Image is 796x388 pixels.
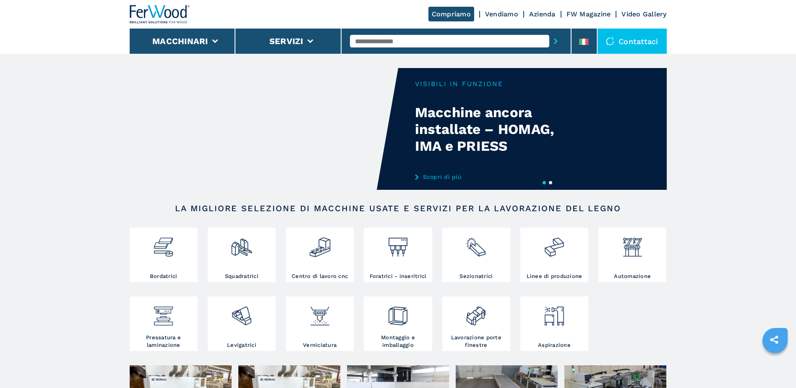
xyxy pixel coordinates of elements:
a: Vendiamo [485,10,518,18]
img: automazione.png [621,230,644,258]
h3: Montaggio e imballaggio [366,334,430,349]
img: lavorazione_porte_finestre_2.png [465,299,487,327]
img: Ferwood [130,5,190,24]
iframe: Chat [760,350,790,382]
a: Sezionatrici [442,228,510,282]
img: foratrici_inseritrici_2.png [387,230,409,258]
h3: Aspirazione [538,341,571,349]
h3: Sezionatrici [459,273,493,280]
h3: Verniciatura [303,341,337,349]
a: Verniciatura [286,296,354,351]
h3: Linee di produzione [527,273,582,280]
a: Linee di produzione [520,228,588,282]
a: Bordatrici [130,228,198,282]
a: Azienda [529,10,556,18]
a: Automazione [598,228,666,282]
h3: Squadratrici [225,273,258,280]
a: Aspirazione [520,296,588,351]
a: Pressatura e laminazione [130,296,198,351]
a: Scopri di più [415,173,579,180]
a: Montaggio e imballaggio [364,296,432,351]
a: Compriamo [428,7,474,21]
h3: Automazione [614,273,651,280]
h3: Foratrici - inseritrici [370,273,427,280]
button: submit-button [549,31,562,51]
img: sezionatrici_2.png [465,230,487,258]
img: centro_di_lavoro_cnc_2.png [309,230,331,258]
a: Centro di lavoro cnc [286,228,354,282]
h3: Pressatura e laminazione [132,334,196,349]
img: montaggio_imballaggio_2.png [387,299,409,327]
a: Foratrici - inseritrici [364,228,432,282]
img: levigatrici_2.png [230,299,253,327]
img: squadratrici_2.png [230,230,253,258]
video: Your browser does not support the video tag. [130,68,398,190]
a: Video Gallery [621,10,666,18]
h2: LA MIGLIORE SELEZIONE DI MACCHINE USATE E SERVIZI PER LA LAVORAZIONE DEL LEGNO [157,203,640,213]
h3: Centro di lavoro cnc [292,273,348,280]
div: Contattaci [598,29,667,54]
button: Macchinari [152,36,208,46]
h3: Levigatrici [227,341,256,349]
button: 2 [549,181,552,184]
a: Squadratrici [208,228,276,282]
h3: Bordatrici [150,273,177,280]
button: Servizi [269,36,303,46]
button: 1 [543,181,546,184]
a: sharethis [764,329,785,350]
img: verniciatura_1.png [309,299,331,327]
h3: Lavorazione porte finestre [444,334,508,349]
img: pressa-strettoia.png [152,299,175,327]
img: bordatrici_1.png [152,230,175,258]
a: Levigatrici [208,296,276,351]
img: Contattaci [606,37,614,45]
img: linee_di_produzione_2.png [543,230,565,258]
a: FW Magazine [566,10,611,18]
a: Lavorazione porte finestre [442,296,510,351]
img: aspirazione_1.png [543,299,565,327]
